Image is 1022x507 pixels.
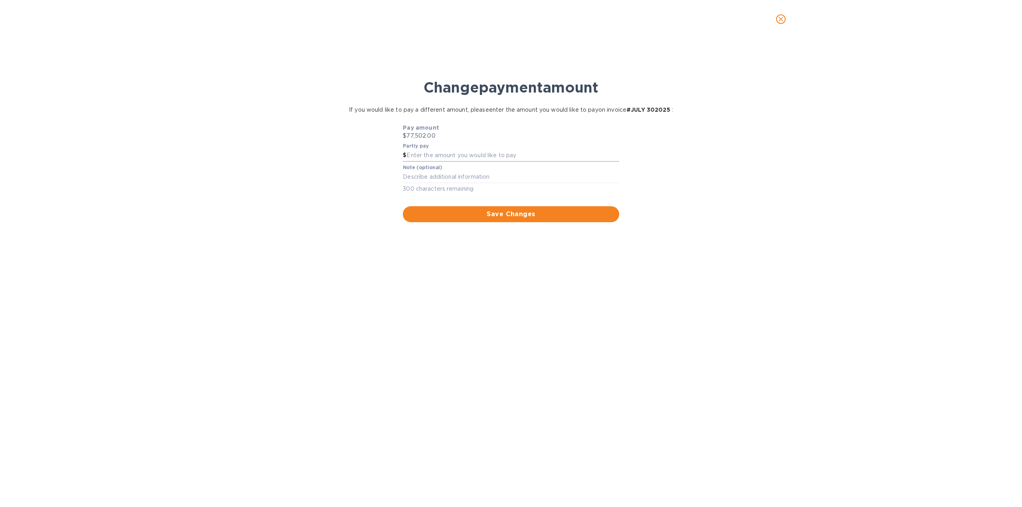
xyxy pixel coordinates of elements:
label: Partly pay [403,144,429,148]
label: Note (optional) [403,165,442,170]
p: $77,502.00 [403,132,619,140]
button: close [771,10,790,29]
b: Pay amount [403,124,439,131]
p: If you would like to pay a different amount, please enter the amount you would like to pay on inv... [349,106,673,114]
p: 300 characters remaining [403,184,619,193]
span: Save Changes [409,209,612,219]
b: Change payment amount [424,79,598,96]
div: $ [403,150,406,162]
button: Save Changes [403,206,619,222]
input: Enter the amount you would like to pay [406,150,619,162]
b: # JULY 302025 [626,107,670,113]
